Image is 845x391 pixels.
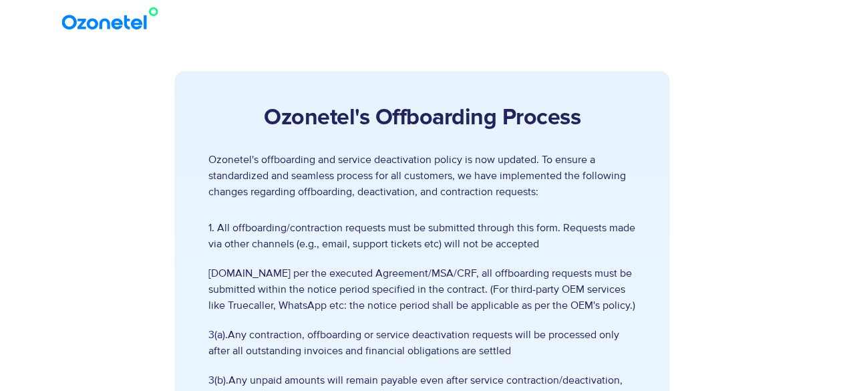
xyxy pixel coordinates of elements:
[208,220,636,252] span: 1. All offboarding/contraction requests must be submitted through this form. Requests made via ot...
[208,327,636,359] span: 3(a).Any contraction, offboarding or service deactivation requests will be processed only after a...
[208,152,636,200] p: Ozonetel's offboarding and service deactivation policy is now updated. To ensure a standardized a...
[208,105,636,132] h2: Ozonetel's Offboarding Process
[208,265,636,313] span: [DOMAIN_NAME] per the executed Agreement/MSA/CRF, all offboarding requests must be submitted with...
